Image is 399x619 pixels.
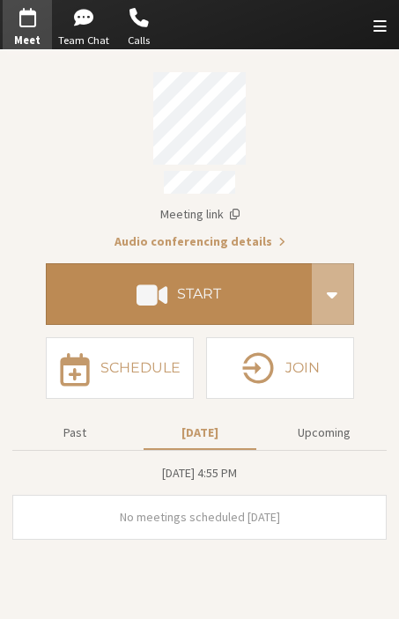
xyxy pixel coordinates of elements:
h4: Schedule [100,361,181,375]
span: Team Chat [58,33,109,49]
div: Start conference options [312,263,354,325]
button: Audio conferencing details [115,232,285,251]
button: [DATE] [144,417,256,448]
button: Start [46,263,312,325]
span: Calls [115,33,164,49]
button: Schedule [46,337,194,399]
section: Today's Meetings [12,463,387,540]
button: Join [206,337,354,399]
span: [DATE] 4:55 PM [162,465,237,481]
button: Upcoming [268,417,381,448]
button: Copy my meeting room linkCopy my meeting room link [160,205,240,224]
h4: Join [285,361,320,375]
section: Account details [12,60,387,252]
span: No meetings scheduled [DATE] [120,509,280,525]
span: Copy my meeting room link [160,206,224,222]
span: Meet [3,33,52,49]
h4: Start [177,287,221,301]
button: Past [18,417,131,448]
